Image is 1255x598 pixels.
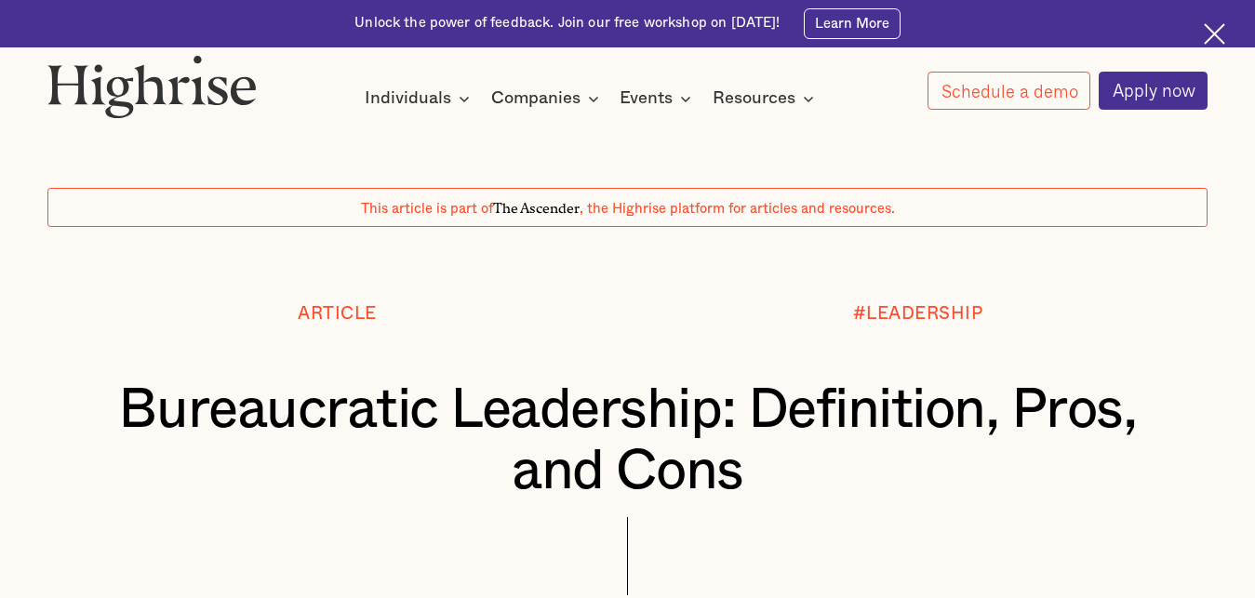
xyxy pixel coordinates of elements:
a: Schedule a demo [928,72,1091,110]
a: Apply now [1099,72,1208,111]
a: Learn More [804,8,901,39]
img: Highrise logo [47,55,258,118]
span: The Ascender [493,197,580,214]
img: Cross icon [1204,23,1225,45]
div: Article [298,305,377,325]
div: Individuals [365,87,451,110]
h1: Bureaucratic Leadership: Definition, Pros, and Cons [95,379,1159,502]
div: Resources [713,87,795,110]
span: , the Highrise platform for articles and resources. [580,202,895,216]
div: #LEADERSHIP [853,305,983,325]
div: Companies [491,87,605,110]
span: This article is part of [361,202,493,216]
div: Unlock the power of feedback. Join our free workshop on [DATE]! [354,14,780,33]
div: Companies [491,87,581,110]
div: Events [620,87,673,110]
div: Events [620,87,697,110]
div: Resources [713,87,820,110]
div: Individuals [365,87,475,110]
